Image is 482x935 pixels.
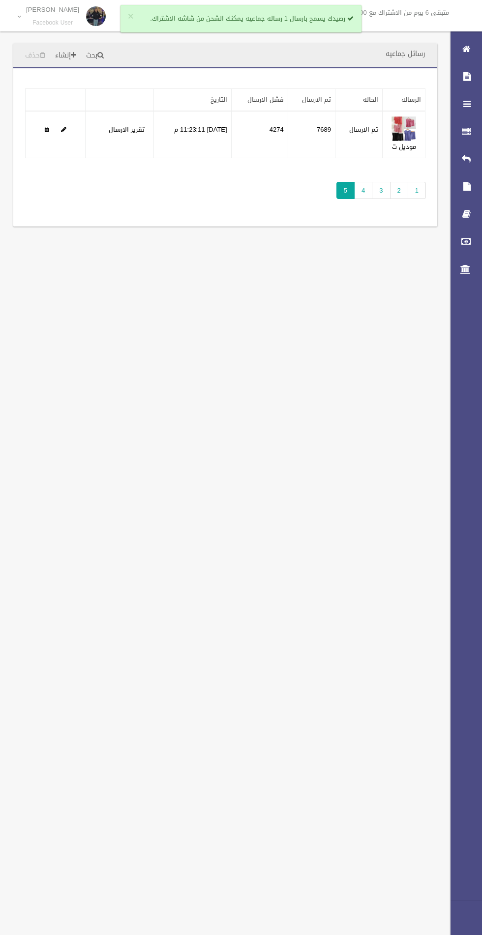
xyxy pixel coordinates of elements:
[336,182,355,199] span: 5
[390,182,408,199] a: 2
[302,93,331,106] a: تم الارسال
[61,123,66,136] a: Edit
[392,123,416,136] a: Edit
[374,44,437,63] header: رسائل جماعيه
[372,182,390,199] a: 3
[109,123,145,136] a: تقرير الارسال
[247,93,284,106] a: فشل الارسال
[354,182,372,199] a: 4
[288,111,335,158] td: 7689
[408,182,426,199] a: 1
[383,89,425,112] th: الرساله
[211,93,227,106] a: التاريخ
[392,116,416,141] img: 638925315215308996.jpg
[26,6,79,13] p: [PERSON_NAME]
[392,141,416,153] a: موديل ت
[231,111,288,158] td: 4274
[51,47,80,65] a: إنشاء
[120,5,361,32] div: رصيدك يسمح بارسال 1 رساله جماعيه يمكنك الشحن من شاشه الاشتراك.
[82,47,108,65] a: بحث
[154,111,232,158] td: [DATE] 11:23:11 م
[349,124,378,136] label: تم الارسال
[335,89,382,112] th: الحاله
[26,19,79,27] small: Facebook User
[128,12,133,22] button: ×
